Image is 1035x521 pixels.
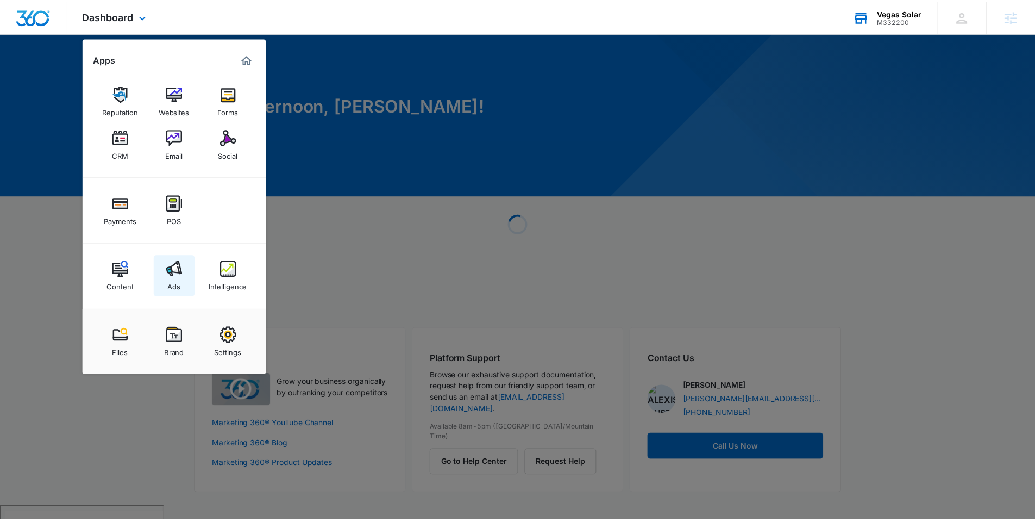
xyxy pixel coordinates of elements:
[155,321,196,363] a: Brand
[167,145,184,159] div: Email
[155,123,196,165] a: Email
[165,343,185,357] div: Brand
[210,277,249,291] div: Intelligence
[209,123,250,165] a: Social
[105,211,137,225] div: Payments
[219,102,240,116] div: Forms
[113,145,129,159] div: CRM
[29,63,38,72] img: tab_domain_overview_orange.svg
[17,17,26,26] img: logo_orange.svg
[101,123,142,165] a: CRM
[101,321,142,363] a: Files
[101,80,142,121] a: Reputation
[113,343,129,357] div: Files
[17,28,26,37] img: website_grey.svg
[884,8,929,17] div: account name
[155,80,196,121] a: Websites
[108,63,117,72] img: tab_keywords_by_traffic_grey.svg
[209,321,250,363] a: Settings
[30,17,53,26] div: v 4.0.25
[103,102,139,116] div: Reputation
[101,189,142,231] a: Payments
[108,277,135,291] div: Content
[169,277,182,291] div: Ads
[160,102,191,116] div: Websites
[83,10,134,21] span: Dashboard
[28,28,120,37] div: Domain: [DOMAIN_NAME]
[216,343,243,357] div: Settings
[884,17,929,24] div: account id
[209,80,250,121] a: Forms
[168,211,183,225] div: POS
[220,145,240,159] div: Social
[209,255,250,296] a: Intelligence
[120,64,183,71] div: Keywords by Traffic
[155,189,196,231] a: POS
[240,51,257,68] a: Marketing 360® Dashboard
[94,54,116,64] h2: Apps
[155,255,196,296] a: Ads
[101,255,142,296] a: Content
[41,64,97,71] div: Domain Overview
